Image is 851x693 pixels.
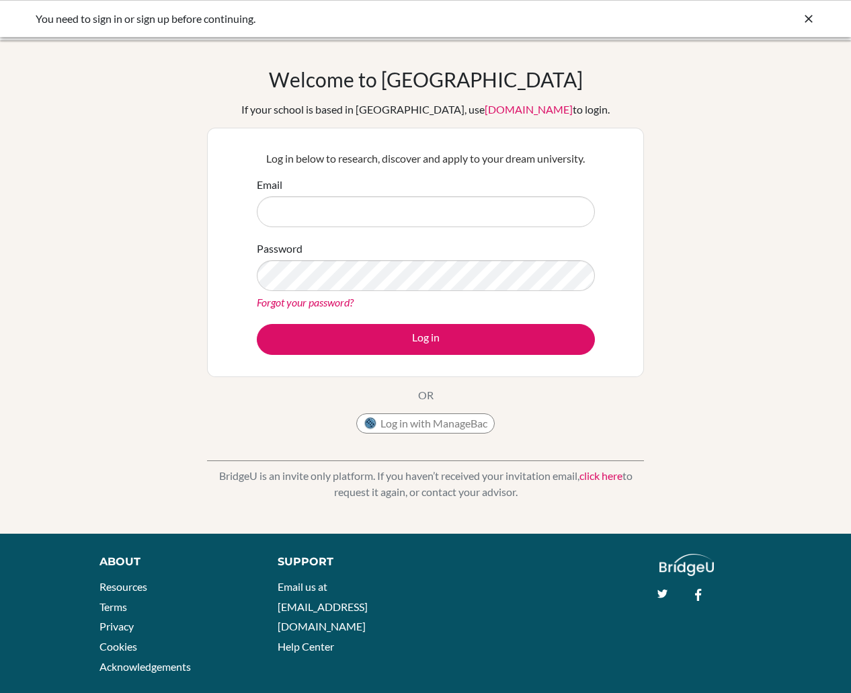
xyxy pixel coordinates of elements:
[278,640,334,653] a: Help Center
[36,11,614,27] div: You need to sign in or sign up before continuing.
[269,67,583,91] h1: Welcome to [GEOGRAPHIC_DATA]
[485,103,573,116] a: [DOMAIN_NAME]
[241,101,610,118] div: If your school is based in [GEOGRAPHIC_DATA], use to login.
[278,580,368,633] a: Email us at [EMAIL_ADDRESS][DOMAIN_NAME]
[99,620,134,633] a: Privacy
[257,151,595,167] p: Log in below to research, discover and apply to your dream university.
[659,554,714,576] img: logo_white@2x-f4f0deed5e89b7ecb1c2cc34c3e3d731f90f0f143d5ea2071677605dd97b5244.png
[99,600,127,613] a: Terms
[99,640,137,653] a: Cookies
[99,660,191,673] a: Acknowledgements
[99,554,247,570] div: About
[257,177,282,193] label: Email
[356,413,495,434] button: Log in with ManageBac
[257,324,595,355] button: Log in
[278,554,413,570] div: Support
[207,468,644,500] p: BridgeU is an invite only platform. If you haven’t received your invitation email, to request it ...
[418,387,434,403] p: OR
[99,580,147,593] a: Resources
[257,241,302,257] label: Password
[579,469,622,482] a: click here
[257,296,354,309] a: Forgot your password?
